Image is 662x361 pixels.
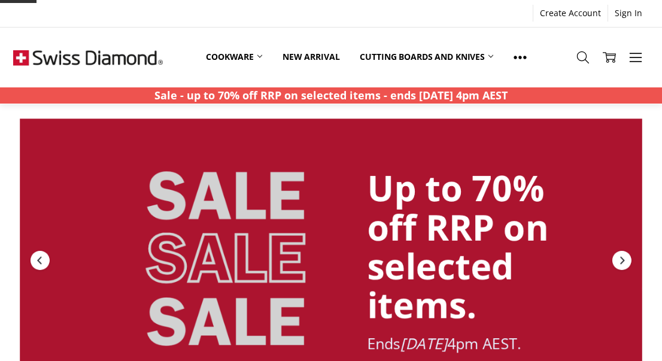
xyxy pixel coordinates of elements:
a: Show All [503,44,537,71]
div: Previous [29,250,51,271]
a: Sign In [608,5,649,22]
em: [DATE] [400,333,447,354]
div: Up to 70% off RRP on selected items. [367,168,582,324]
a: Cookware [196,44,272,70]
div: Ends 4pm AEST. [367,336,582,353]
div: Next [611,250,633,271]
img: Free Shipping On Every Order [13,28,163,87]
strong: Sale - up to 70% off RRP on selected items - ends [DATE] 4pm AEST [154,88,508,102]
a: New arrival [272,44,350,70]
a: Cutting boards and knives [350,44,503,70]
a: Create Account [533,5,608,22]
